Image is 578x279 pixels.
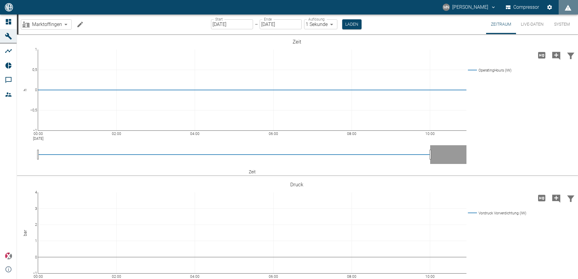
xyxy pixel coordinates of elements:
div: 1 Sekunde [304,19,337,29]
button: Compressor [505,2,541,13]
a: Marktoffingen [22,21,62,28]
button: Kommentar hinzufügen [549,190,563,206]
label: Start [215,17,223,22]
button: System [548,14,576,34]
span: Hohe Auflösung [534,52,549,58]
img: Xplore Logo [5,252,12,260]
button: Kommentar hinzufügen [549,47,563,63]
button: Einstellungen [544,2,555,13]
button: Machine bearbeiten [74,18,86,30]
button: neumann@arcanum-energy.de [442,2,497,13]
span: Marktoffingen [32,21,62,28]
button: Live-Daten [516,14,548,34]
button: Daten filtern [563,47,578,63]
img: logo [4,3,14,11]
div: MN [443,4,450,11]
input: DD.MM.YYYY [260,19,302,29]
p: – [255,21,258,28]
label: Auflösung [308,17,325,22]
span: Hohe Auflösung [534,195,549,200]
button: Daten filtern [563,190,578,206]
button: Laden [342,19,362,29]
input: DD.MM.YYYY [211,19,253,29]
button: Zeitraum [486,14,516,34]
label: Ende [264,17,272,22]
